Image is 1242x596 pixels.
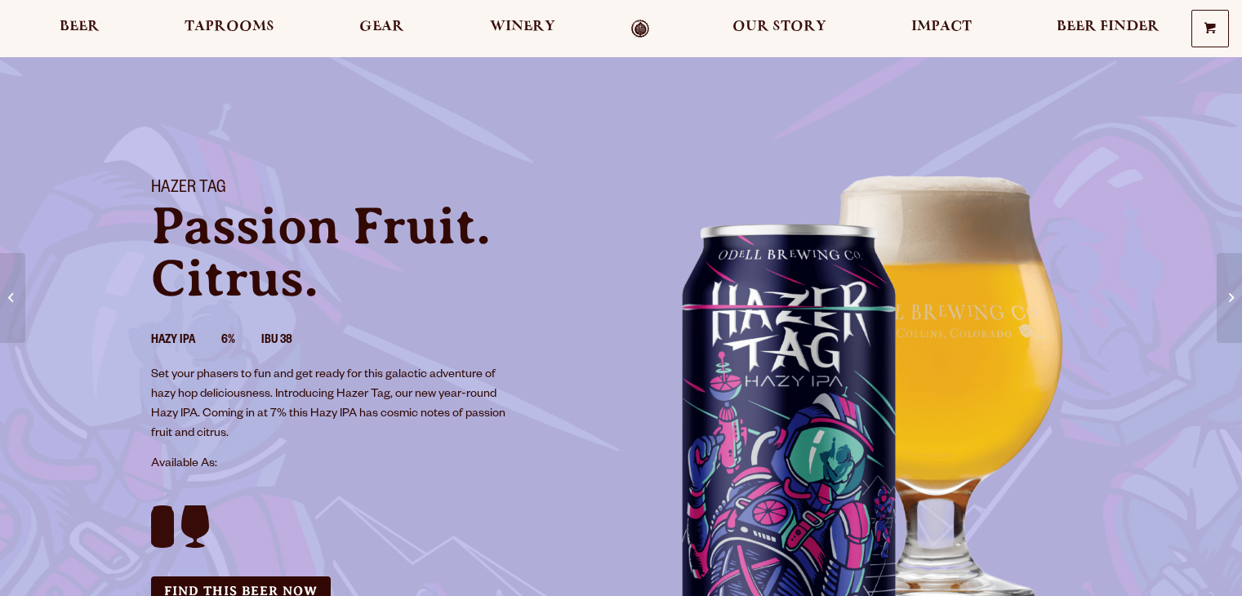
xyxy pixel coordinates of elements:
span: Beer [60,20,100,33]
p: Set your phasers to fun and get ready for this galactic adventure of hazy hop deliciousness. Intr... [151,366,512,444]
a: Impact [901,20,982,38]
span: Beer Finder [1057,20,1160,33]
a: Beer [49,20,110,38]
span: Taprooms [185,20,274,33]
span: Impact [911,20,972,33]
li: Hazy IPA [151,331,221,352]
a: Our Story [722,20,837,38]
a: Taprooms [174,20,285,38]
span: Gear [359,20,404,33]
li: IBU 38 [261,331,318,352]
a: Gear [349,20,415,38]
span: Our Story [732,20,826,33]
h1: Hazer Tag [151,179,602,200]
a: Beer Finder [1046,20,1170,38]
li: 6% [221,331,261,352]
span: Winery [490,20,555,33]
p: Available As: [151,455,602,474]
a: Odell Home [610,20,671,38]
p: Passion Fruit. Citrus. [151,200,602,305]
a: Winery [479,20,566,38]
